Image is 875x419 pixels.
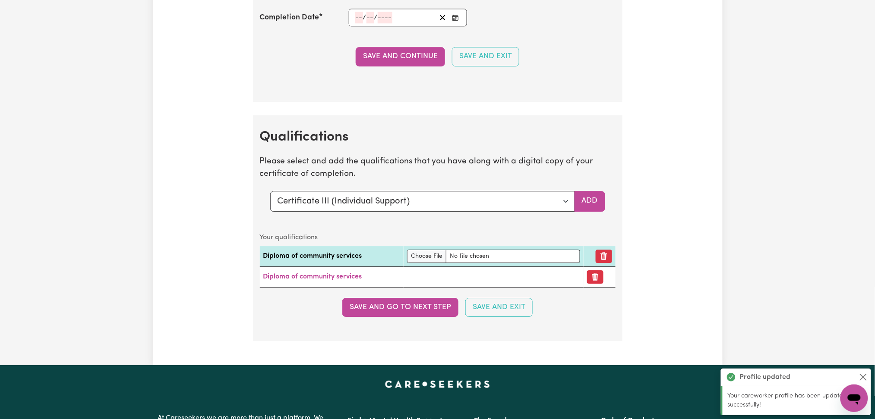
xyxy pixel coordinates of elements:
p: Please select and add the qualifications that you have along with a digital copy of your certific... [260,156,616,181]
input: ---- [378,12,392,23]
button: Save and go to next step [342,298,458,317]
td: Diploma of community services [260,246,404,267]
span: / [374,14,378,22]
label: Completion Date [260,12,319,23]
iframe: Button to launch messaging window [840,385,868,412]
input: -- [355,12,363,23]
h2: Qualifications [260,129,616,145]
span: / [363,14,366,22]
button: Save and Continue [356,47,445,66]
button: Remove certificate [587,270,603,284]
p: Your careworker profile has been updated successfully! [728,391,866,410]
caption: Your qualifications [260,229,616,246]
button: Save and Exit [465,298,533,317]
button: Close [858,372,869,382]
button: Save and Exit [452,47,519,66]
a: Careseekers home page [385,381,490,388]
button: Enter the Completion Date of your CPR Course [449,12,461,23]
strong: Profile updated [740,372,791,382]
button: Clear date [436,12,449,23]
a: Diploma of community services [263,273,362,280]
input: -- [366,12,374,23]
button: Remove qualification [596,250,612,263]
button: Add selected qualification [575,191,605,212]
